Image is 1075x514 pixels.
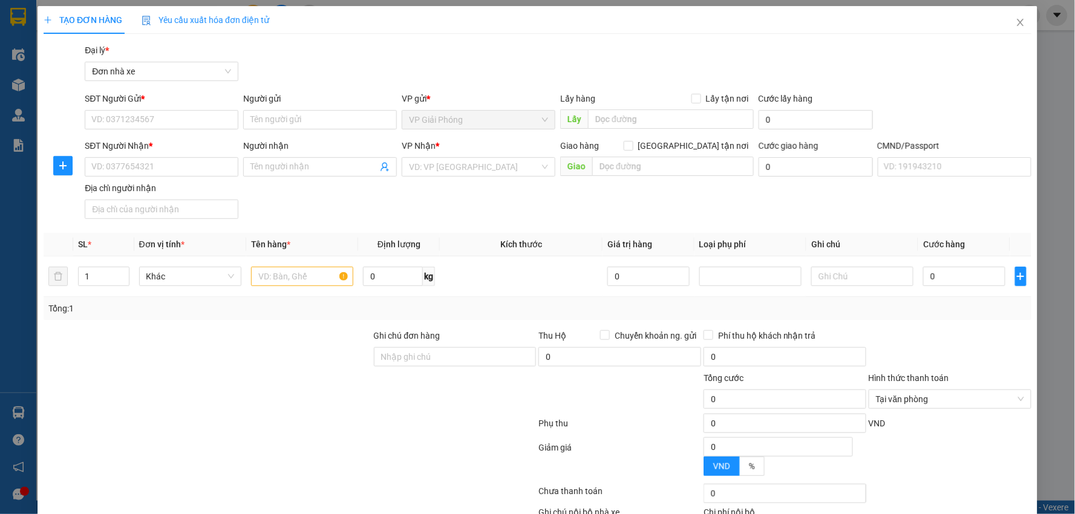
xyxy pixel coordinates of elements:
label: Cước lấy hàng [759,94,813,103]
span: Đơn vị tính [139,239,185,249]
span: Tại văn phòng [876,390,1024,408]
div: Phụ thu [537,417,702,438]
span: Lấy hàng [561,94,596,103]
span: Khác [146,267,234,285]
div: Chưa thanh toán [537,484,702,506]
th: Loại phụ phí [694,233,806,256]
label: Cước giao hàng [759,141,819,151]
span: plus [54,161,72,171]
span: plus [44,16,52,24]
input: Dọc đường [593,157,754,176]
button: plus [53,156,73,175]
input: Ghi Chú [811,267,913,286]
label: Hình thức thanh toán [869,373,949,383]
span: % [749,461,755,471]
span: Yêu cầu xuất hóa đơn điện tử [142,15,269,25]
span: Lấy [561,109,589,129]
input: Dọc đường [589,109,754,129]
span: Thu Hộ [538,331,566,340]
div: Người nhận [243,139,397,152]
img: icon [142,16,151,25]
div: Địa chỉ người nhận [85,181,238,195]
button: plus [1015,267,1027,286]
span: plus [1016,272,1026,281]
span: Tổng cước [704,373,743,383]
span: Định lượng [377,239,420,249]
span: VND [713,461,730,471]
div: CMND/Passport [878,139,1031,152]
span: close [1016,18,1025,27]
input: VD: Bàn, Ghế [251,267,353,286]
span: Tên hàng [251,239,290,249]
span: SL [78,239,88,249]
span: Cước hàng [924,239,966,249]
input: Địa chỉ của người nhận [85,200,238,219]
span: VND [869,418,886,428]
span: Đơn nhà xe [92,62,231,80]
button: delete [48,267,68,286]
span: Phí thu hộ khách nhận trả [713,329,821,342]
span: VP Nhận [402,141,436,151]
span: VP Giải Phóng [410,111,549,129]
span: TẠO ĐƠN HÀNG [44,15,122,25]
span: user-add [381,162,390,172]
input: Cước lấy hàng [759,110,873,129]
div: Tổng: 1 [48,302,415,315]
div: SĐT Người Gửi [85,92,238,105]
label: Ghi chú đơn hàng [374,331,440,340]
span: Giao [561,157,593,176]
div: Người gửi [243,92,397,105]
div: SĐT Người Nhận [85,139,238,152]
div: VP gửi [402,92,556,105]
button: Close [1004,6,1037,40]
input: Ghi chú đơn hàng [374,347,537,366]
div: Giảm giá [537,441,702,481]
span: kg [423,267,435,286]
span: Lấy tận nơi [701,92,754,105]
input: 0 [608,267,690,286]
span: [GEOGRAPHIC_DATA] tận nơi [633,139,754,152]
span: Kích thước [500,239,542,249]
span: Chuyển khoản ng. gửi [610,329,701,342]
th: Ghi chú [806,233,918,256]
span: Giá trị hàng [608,239,653,249]
input: Cước giao hàng [759,157,873,177]
span: Giao hàng [561,141,600,151]
span: Đại lý [85,45,109,55]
